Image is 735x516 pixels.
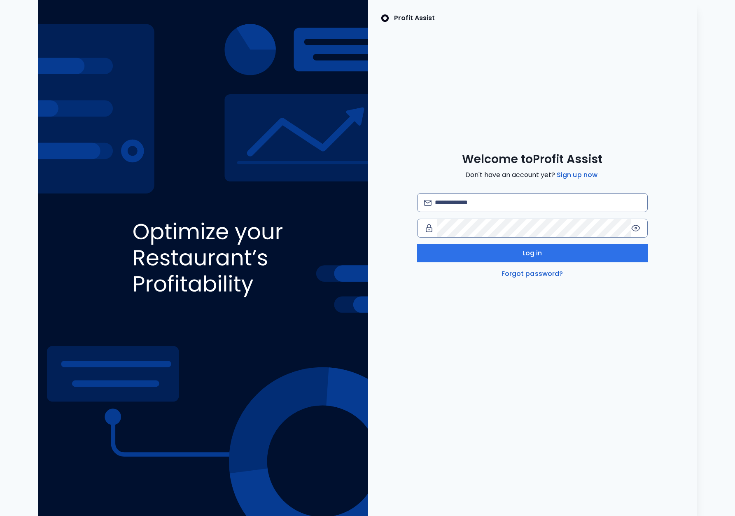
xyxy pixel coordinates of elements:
[462,152,602,167] span: Welcome to Profit Assist
[500,269,565,279] a: Forgot password?
[417,244,648,262] button: Log in
[465,170,599,180] span: Don't have an account yet?
[381,13,389,23] img: SpotOn Logo
[523,248,542,258] span: Log in
[394,13,435,23] p: Profit Assist
[555,170,599,180] a: Sign up now
[424,200,432,206] img: email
